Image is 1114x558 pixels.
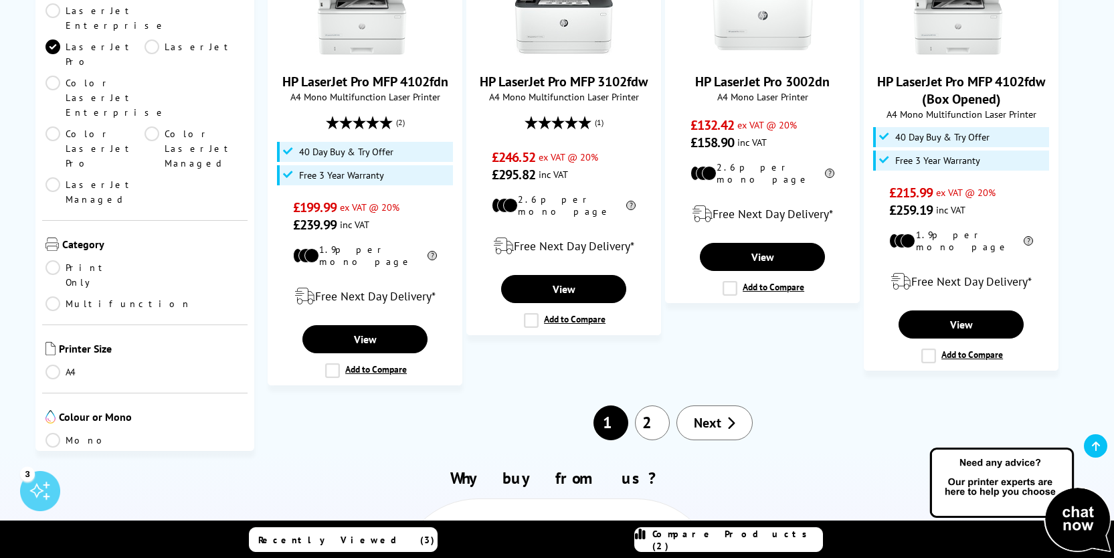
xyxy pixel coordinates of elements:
[524,313,606,328] label: Add to Compare
[474,227,654,265] div: modal_delivery
[325,363,407,378] label: Add to Compare
[282,73,448,90] a: HP LaserJet Pro MFP 4102fdn
[895,132,990,143] span: 40 Day Buy & Try Offer
[539,168,568,181] span: inc VAT
[145,39,244,69] a: LaserJet
[676,405,753,440] a: Next
[299,170,384,181] span: Free 3 Year Warranty
[713,49,813,62] a: HP LaserJet Pro 3002dn
[45,3,167,33] a: LaserJet Enterprise
[672,195,852,233] div: modal_delivery
[889,201,933,219] span: £259.19
[275,278,455,315] div: modal_delivery
[59,342,245,358] span: Printer Size
[340,201,399,213] span: ex VAT @ 20%
[59,410,245,426] span: Colour or Mono
[871,108,1051,120] span: A4 Mono Multifunction Laser Printer
[895,155,980,166] span: Free 3 Year Warranty
[877,73,1045,108] a: HP LaserJet Pro MFP 4102fdw (Box Opened)
[480,73,648,90] a: HP LaserJet Pro MFP 3102fdw
[45,238,59,251] img: Category
[652,528,822,552] span: Compare Products (2)
[45,410,56,424] img: Colour or Mono
[514,49,614,62] a: HP LaserJet Pro MFP 3102fdw
[635,405,670,440] a: 2
[936,186,996,199] span: ex VAT @ 20%
[911,49,1012,62] a: HP LaserJet Pro MFP 4102fdw (Box Opened)
[595,110,604,135] span: (1)
[275,90,455,103] span: A4 Mono Multifunction Laser Printer
[694,414,721,432] span: Next
[492,166,535,183] span: £295.82
[539,151,598,163] span: ex VAT @ 20%
[690,116,734,134] span: £132.42
[293,199,337,216] span: £199.99
[672,90,852,103] span: A4 Mono Laser Printer
[492,193,636,217] li: 2.6p per mono page
[45,365,145,379] a: A4
[45,39,145,69] a: LaserJet Pro
[145,126,244,171] a: Color LaserJet Managed
[45,177,145,207] a: LaserJet Managed
[45,433,145,448] a: Mono
[927,446,1114,555] img: Open Live Chat window
[474,90,654,103] span: A4 Mono Multifunction Laser Printer
[690,161,834,185] li: 2.6p per mono page
[55,468,1058,488] h2: Why buy from us?
[62,238,245,254] span: Category
[302,325,427,353] a: View
[889,229,1033,253] li: 1.9p per mono page
[258,534,435,546] span: Recently Viewed (3)
[936,203,965,216] span: inc VAT
[45,342,56,355] img: Printer Size
[396,110,405,135] span: (2)
[45,296,191,311] a: Multifunction
[501,275,626,303] a: View
[921,349,1003,363] label: Add to Compare
[293,216,337,234] span: £239.99
[340,218,369,231] span: inc VAT
[45,126,145,171] a: Color LaserJet Pro
[45,260,145,290] a: Print Only
[737,136,767,149] span: inc VAT
[899,310,1023,339] a: View
[45,76,167,120] a: Color LaserJet Enterprise
[293,244,437,268] li: 1.9p per mono page
[299,147,393,157] span: 40 Day Buy & Try Offer
[889,184,933,201] span: £215.99
[695,73,830,90] a: HP LaserJet Pro 3002dn
[634,527,823,552] a: Compare Products (2)
[249,527,438,552] a: Recently Viewed (3)
[737,118,797,131] span: ex VAT @ 20%
[690,134,734,151] span: £158.90
[20,466,35,481] div: 3
[315,49,415,62] a: HP LaserJet Pro MFP 4102fdn
[871,263,1051,300] div: modal_delivery
[492,149,535,166] span: £246.52
[723,281,804,296] label: Add to Compare
[700,243,824,271] a: View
